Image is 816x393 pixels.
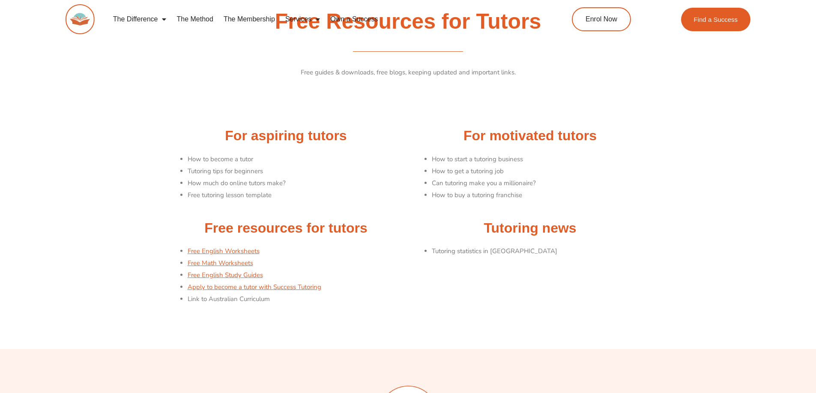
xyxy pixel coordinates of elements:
a: Free English Worksheets [188,247,260,255]
a: Free Math Worksheets [188,259,253,267]
a: Apply to become a tutor with Success Tutoring [188,283,321,291]
li: How to get a tutoring job [432,165,648,177]
li: How to start a tutoring business [432,154,648,165]
span: Find a Success [694,16,738,23]
a: Services [280,9,325,29]
li: How to become a tutor [188,154,404,165]
li: Tutoring statistics in [GEOGRAPHIC_DATA] [432,245,648,257]
h2: Tutoring news [412,219,648,237]
p: Free guides & downloads, free blogs, keeping updated and important links. [168,67,648,79]
a: Find a Success [681,8,751,31]
span: Enrol Now [586,16,617,23]
li: Free tutoring lesson template [188,189,404,201]
h2: For aspiring tutors [168,127,404,145]
li: Can tutoring make you a millionaire? [432,177,648,189]
a: Free English Study Guides [188,271,263,279]
a: Enrol Now [572,7,631,31]
li: Tutoring tips for beginners [188,165,404,177]
a: The Difference [108,9,172,29]
nav: Menu [108,9,533,29]
li: How to buy a tutoring franchise [432,189,648,201]
a: The Method [171,9,218,29]
a: The Membership [218,9,280,29]
li: How much do online tutors make? [188,177,404,189]
h2: For motivated tutors [412,127,648,145]
li: Link to Australian Curriculum [188,293,404,305]
a: Own a Success [325,9,383,29]
h2: Free resources for tutors [168,219,404,237]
